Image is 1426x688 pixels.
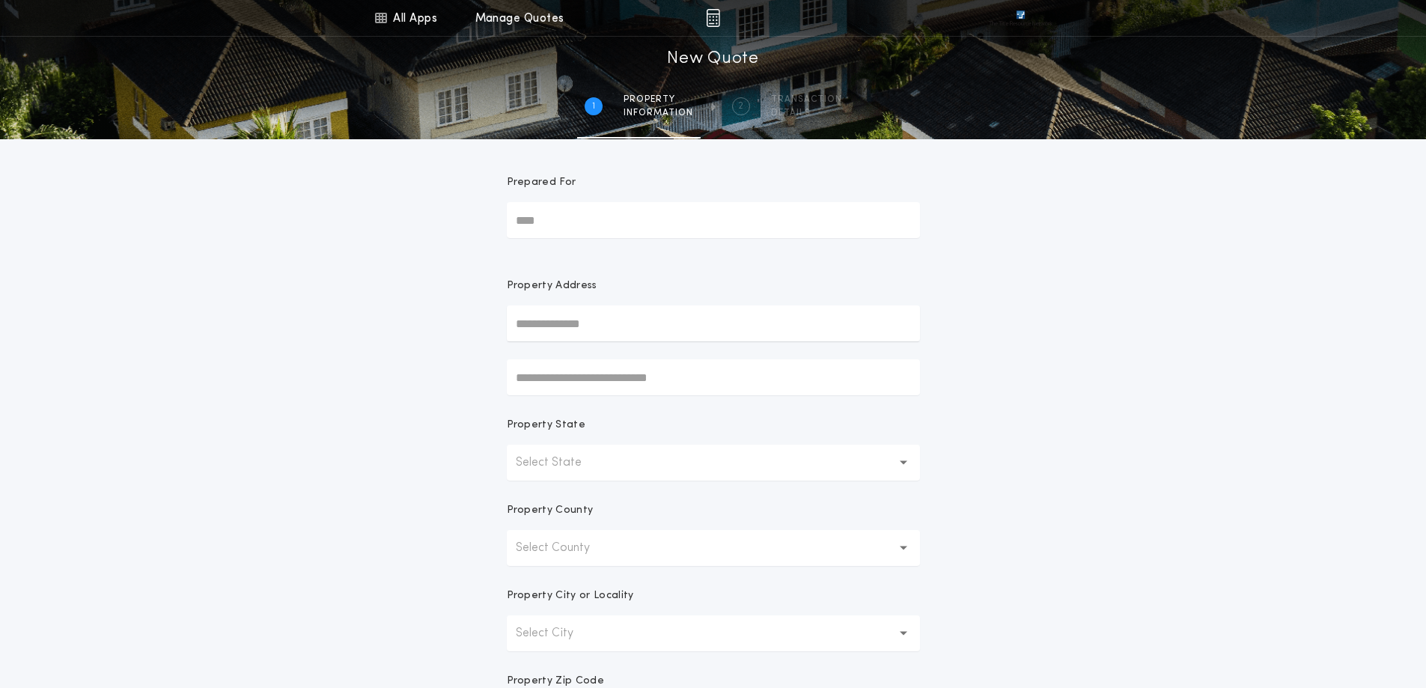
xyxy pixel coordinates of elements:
span: details [771,107,842,119]
h2: 2 [738,100,743,112]
p: Property City or Locality [507,588,634,603]
p: Prepared For [507,175,576,190]
img: img [706,9,720,27]
h1: New Quote [667,47,758,71]
img: vs-icon [989,10,1052,25]
p: Property State [507,418,585,433]
button: Select County [507,530,920,566]
button: Select State [507,445,920,481]
input: Prepared For [507,202,920,238]
button: Select City [507,615,920,651]
p: Select County [516,539,614,557]
p: Select State [516,454,606,472]
span: Property [624,94,693,106]
p: Select City [516,624,597,642]
p: Property Address [507,278,920,293]
span: Transaction [771,94,842,106]
h2: 1 [592,100,595,112]
span: information [624,107,693,119]
p: Property County [507,503,594,518]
